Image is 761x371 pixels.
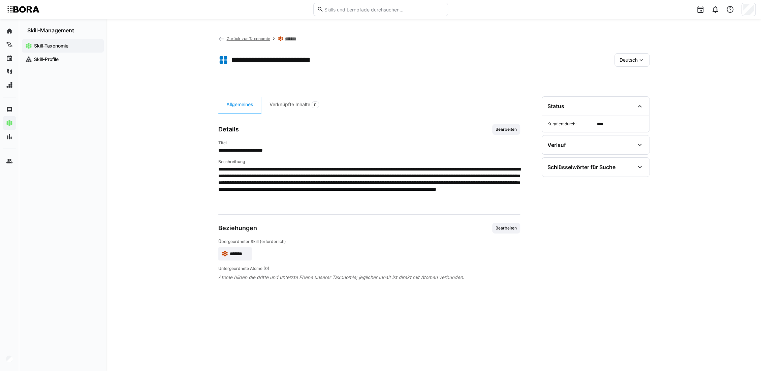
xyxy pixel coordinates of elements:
[218,239,520,244] h4: Übergeordneter Skill (erforderlich)
[495,127,517,132] span: Bearbeiten
[218,96,261,113] div: Allgemeines
[492,223,520,234] button: Bearbeiten
[261,96,327,113] div: Verknüpfte Inhalte
[314,102,317,107] span: 0
[547,121,594,127] span: Kuratiert durch:
[218,274,520,281] span: Atome bilden die dritte und unterste Ebene unserer Taxonomie; jeglicher Inhalt ist direkt mit Ato...
[547,142,566,148] div: Verlauf
[218,159,520,164] h4: Beschreibung
[218,266,520,271] h4: Untergeordnete Atome (0)
[495,225,517,231] span: Bearbeiten
[218,126,239,133] h3: Details
[218,36,270,41] a: Zurück zur Taxonomie
[547,103,564,110] div: Status
[547,164,615,171] div: Schlüsselwörter für Suche
[323,6,444,12] input: Skills und Lernpfade durchsuchen…
[218,224,257,232] h3: Beziehungen
[218,140,520,146] h4: Titel
[226,36,270,41] span: Zurück zur Taxonomie
[620,57,638,63] span: Deutsch
[492,124,520,135] button: Bearbeiten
